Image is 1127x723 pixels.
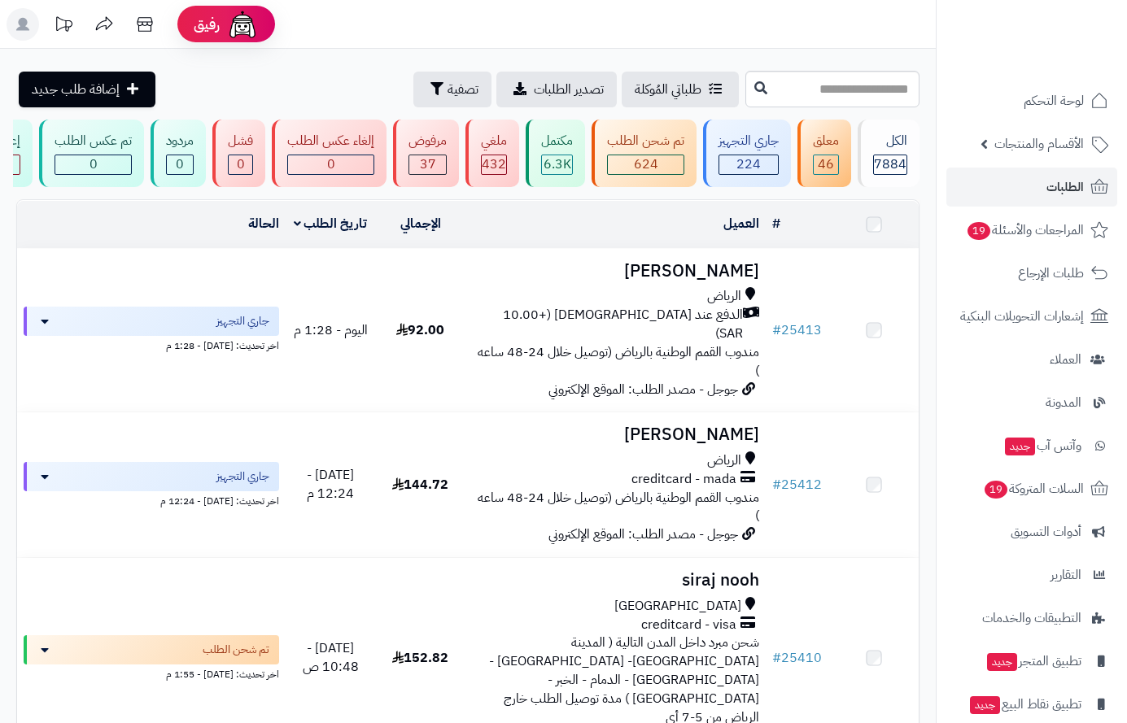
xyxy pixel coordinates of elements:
[1016,12,1112,46] img: logo-2.png
[946,340,1117,379] a: العملاء
[1050,348,1081,371] span: العملاء
[946,383,1117,422] a: المدونة
[1046,176,1084,198] span: الطلبات
[1005,438,1035,455] span: جديد
[194,15,220,34] span: رفيق
[772,475,781,494] span: #
[216,313,269,329] span: جاري التجهيز
[967,222,990,241] span: 19
[24,491,279,508] div: اخر تحديث: [DATE] - 12:24 م
[707,287,741,306] span: الرياض
[248,214,279,233] a: الحالة
[288,155,373,174] div: 0
[548,525,738,544] span: جوجل - مصدر الطلب: الموقع الإلكتروني
[1024,89,1084,112] span: لوحة التحكم
[987,653,1017,671] span: جديد
[631,470,736,489] span: creditcard - mada
[544,155,571,174] span: 6.3K
[588,120,700,187] a: تم شحن الطلب 624
[472,425,759,444] h3: [PERSON_NAME]
[32,80,120,99] span: إضافة طلب جديد
[635,80,701,99] span: طلباتي المُوكلة
[413,72,491,107] button: تصفية
[462,120,522,187] a: ملغي 432
[719,155,778,174] div: 224
[167,155,193,174] div: 0
[608,155,684,174] div: 624
[970,696,1000,714] span: جديد
[472,262,759,281] h3: [PERSON_NAME]
[946,642,1117,681] a: تطبيق المتجرجديد
[396,320,444,340] span: 92.00
[946,254,1117,293] a: طلبات الإرجاع
[946,81,1117,120] a: لوحة التحكم
[982,607,1081,629] span: التطبيقات والخدمات
[707,451,741,470] span: الرياض
[400,214,441,233] a: الإجمالي
[478,342,759,381] span: مندوب القمم الوطنية بالرياض (توصيل خلال 24-48 ساعه )
[390,120,462,187] a: مرفوض 37
[19,72,155,107] a: إضافة طلب جديد
[24,336,279,353] div: اخر تحديث: [DATE] - 1:28 م
[203,642,269,658] span: تم شحن الطلب
[946,599,1117,638] a: التطبيقات والخدمات
[772,648,781,668] span: #
[147,120,209,187] a: مردود 0
[55,132,132,150] div: تم عكس الطلب
[534,80,604,99] span: تصدير الطلبات
[813,132,839,150] div: معلق
[303,638,359,677] span: [DATE] - 10:48 ص
[946,211,1117,250] a: المراجعات والأسئلة19
[1018,262,1084,285] span: طلبات الإرجاع
[634,155,658,174] span: 624
[226,8,259,41] img: ai-face.png
[327,155,335,174] span: 0
[772,648,822,668] a: #25410
[946,512,1117,551] a: أدوات التسويق
[1051,564,1081,586] span: التقارير
[307,465,354,503] span: [DATE] - 12:24 م
[985,650,1081,673] span: تطبيق المتجر
[794,120,854,187] a: معلق 46
[90,155,98,174] span: 0
[873,132,907,150] div: الكل
[614,597,741,616] span: [GEOGRAPHIC_DATA]
[209,120,269,187] a: فشل 0
[482,155,506,174] span: 432
[166,132,194,150] div: مردود
[946,555,1117,595] a: التقارير
[548,380,738,399] span: جوجل - مصدر الطلب: الموقع الإلكتروني
[874,155,906,174] span: 7884
[478,488,759,526] span: مندوب القمم الوطنية بالرياض (توصيل خلال 24-48 ساعه )
[946,297,1117,336] a: إشعارات التحويلات البنكية
[36,120,147,187] a: تم عكس الطلب 0
[269,120,390,187] a: إلغاء عكس الطلب 0
[472,571,759,590] h3: siraj nooh
[814,155,838,174] div: 46
[984,481,1007,499] span: 19
[448,80,478,99] span: تصفية
[723,214,759,233] a: العميل
[176,155,184,174] span: 0
[24,664,279,682] div: اخر تحديث: [DATE] - 1:55 م
[522,120,588,187] a: مكتمل 6.3K
[772,475,822,494] a: #25412
[542,155,572,174] div: 6331
[55,155,131,174] div: 0
[481,132,507,150] div: ملغي
[228,132,253,150] div: فشل
[772,320,781,340] span: #
[772,214,780,233] a: #
[719,132,779,150] div: جاري التجهيز
[409,155,446,174] div: 37
[960,305,1084,328] span: إشعارات التحويلات البنكية
[229,155,252,174] div: 0
[607,132,684,150] div: تم شحن الطلب
[392,648,448,668] span: 152.82
[641,616,736,634] span: creditcard - visa
[408,132,447,150] div: مرفوض
[237,155,245,174] span: 0
[968,693,1081,716] span: تطبيق نقاط البيع
[392,475,448,494] span: 144.72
